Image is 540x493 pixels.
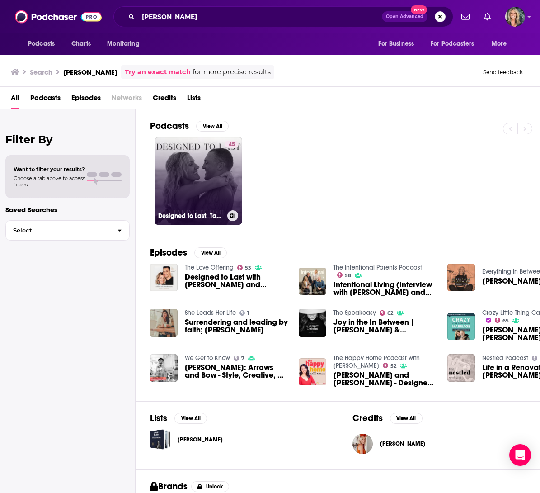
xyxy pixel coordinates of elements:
span: Designed to Last with [PERSON_NAME] and [PERSON_NAME] [185,273,288,289]
a: Ashley Petrone: Arrows and Bow - Style, Creative, RV Life [150,354,178,382]
span: 7 [241,356,244,360]
a: All [11,90,19,109]
img: Ashley and Dino Petrone Discuss Outserving Your Spouse [447,313,475,341]
a: 45Designed to Last: Taking it to 11 [155,137,242,225]
img: Podchaser - Follow, Share and Rate Podcasts [15,8,102,25]
span: 65 [502,319,509,323]
a: Designed to Last with Dino and Ashley Petrone [185,273,288,289]
span: Monitoring [107,38,139,50]
a: Episodes [71,90,101,109]
button: View All [194,247,227,258]
span: Joy in the In Between | [PERSON_NAME] & [PERSON_NAME] | Episode 185 [333,318,437,334]
button: Open AdvancedNew [382,11,427,22]
p: Saved Searches [5,205,130,214]
a: Ashley Petrone: Arrows and Bow - Style, Creative, RV Life [185,364,288,379]
span: 52 [390,364,396,368]
a: 7 [234,356,245,361]
a: 62 [380,310,394,316]
a: Show notifications dropdown [458,9,473,24]
h2: Credits [352,412,383,424]
img: User Profile [505,7,525,27]
span: For Podcasters [431,38,474,50]
img: Ashley Petrone [447,264,475,291]
span: Select [6,228,110,233]
button: Show profile menu [505,7,525,27]
span: for more precise results [193,67,271,77]
span: For Business [378,38,414,50]
a: CreditsView All [352,412,423,424]
img: Joy in the In Between | Ashley & Dino Petrone | Episode 185 [299,309,326,337]
span: [PERSON_NAME] and [PERSON_NAME] - Designed to Last [333,371,437,387]
a: Ashley and Dino Petrone - Designed to Last [333,371,437,387]
a: Designed to Last with Dino and Ashley Petrone [150,264,178,291]
a: The Love Offering [185,264,234,271]
a: Surrendering and leading by faith; Ashley Petrone [185,318,288,334]
a: 1 [239,310,249,316]
span: More [492,38,507,50]
a: Ashley Petrone [380,440,425,447]
span: Charts [71,38,91,50]
a: The Intentional Parents Podcast [333,264,422,271]
a: Life in a Renovated RV with Ashley Petrone [447,354,475,382]
h3: Search [30,68,52,76]
span: [PERSON_NAME]: Arrows and Bow - Style, Creative, RV Life [185,364,288,379]
button: View All [196,121,229,132]
button: open menu [372,35,425,52]
a: 45 [225,141,239,148]
a: EpisodesView All [150,247,227,258]
button: Select [5,220,130,241]
a: Dr. Dave Rabin [150,429,170,450]
span: Logged in as lisa.beech [505,7,525,27]
a: Try an exact match [125,67,191,77]
a: Lists [187,90,201,109]
button: open menu [485,35,518,52]
div: Search podcasts, credits, & more... [113,6,453,27]
h2: Episodes [150,247,187,258]
a: Show notifications dropdown [480,9,494,24]
a: The Happy Home Podcast with Arlene Pellicane [333,354,420,370]
a: 52 [383,363,397,368]
h2: Podcasts [150,120,189,132]
a: She Leads Her Life [185,309,236,317]
h3: [PERSON_NAME] [63,68,117,76]
img: Surrendering and leading by faith; Ashley Petrone [150,309,178,337]
a: Charts [66,35,96,52]
button: open menu [22,35,66,52]
a: Podcasts [30,90,61,109]
img: Ashley and Dino Petrone - Designed to Last [299,358,326,386]
img: Intentional Living (Interview with Dino and Ashley Petrone) [299,268,326,295]
span: 58 [345,274,351,278]
span: Choose a tab above to access filters. [14,175,85,188]
a: 65 [495,318,509,323]
a: Joy in the In Between | Ashley & Dino Petrone | Episode 185 [333,318,437,334]
a: ListsView All [150,412,207,424]
a: PodcastsView All [150,120,229,132]
a: [PERSON_NAME] [178,435,223,445]
span: Surrendering and leading by faith; [PERSON_NAME] [185,318,288,334]
a: The Speakeasy [333,309,376,317]
span: New [411,5,427,14]
span: [PERSON_NAME] [380,440,425,447]
input: Search podcasts, credits, & more... [138,9,382,24]
span: Credits [153,90,176,109]
img: Ashley Petrone [352,434,373,454]
a: Nestled Podcast [482,354,528,362]
button: View All [390,413,423,424]
span: Open Advanced [386,14,423,19]
span: 53 [245,266,251,270]
a: 58 [337,272,352,278]
h2: Filter By [5,133,130,146]
h2: Lists [150,412,167,424]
